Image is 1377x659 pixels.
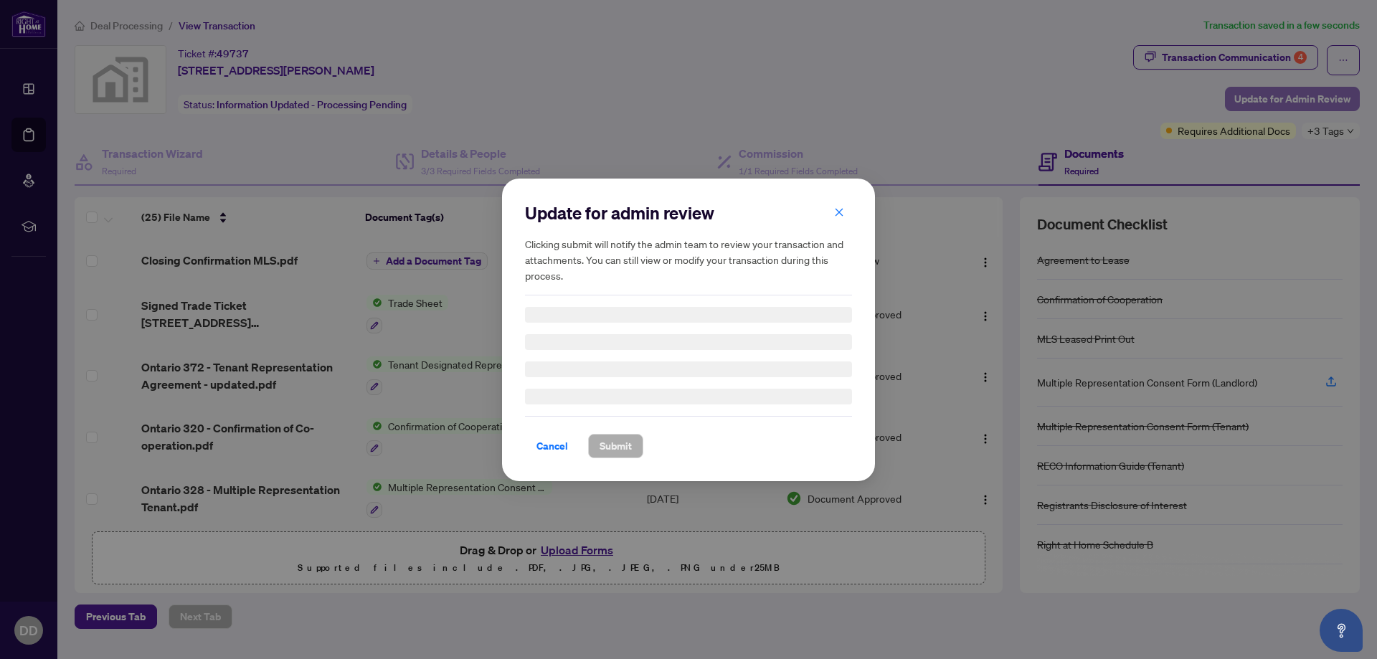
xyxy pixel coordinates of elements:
[536,435,568,457] span: Cancel
[525,434,579,458] button: Cancel
[525,202,852,224] h2: Update for admin review
[588,434,643,458] button: Submit
[834,207,844,217] span: close
[525,236,852,283] h5: Clicking submit will notify the admin team to review your transaction and attachments. You can st...
[1320,609,1363,652] button: Open asap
